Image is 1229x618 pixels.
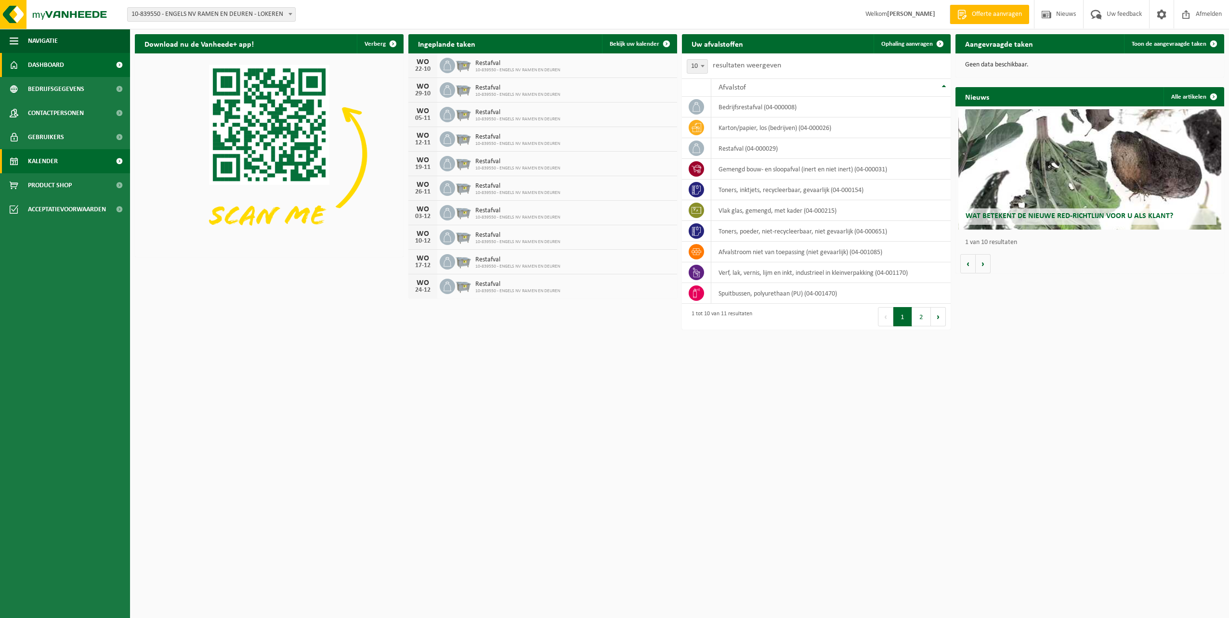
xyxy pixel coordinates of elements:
[408,34,485,53] h2: Ingeplande taken
[931,307,946,326] button: Next
[475,166,560,171] span: 10-839550 - ENGELS NV RAMEN EN DEUREN
[135,53,404,255] img: Download de VHEPlus App
[881,41,933,47] span: Ophaling aanvragen
[28,53,64,77] span: Dashboard
[713,62,781,69] label: resultaten weergeven
[357,34,403,53] button: Verberg
[413,206,432,213] div: WO
[455,56,471,73] img: WB-2500-GAL-GY-01
[413,262,432,269] div: 17-12
[413,156,432,164] div: WO
[475,84,560,92] span: Restafval
[687,59,708,74] span: 10
[455,154,471,171] img: WB-2500-GAL-GY-01
[413,115,432,122] div: 05-11
[912,307,931,326] button: 2
[711,242,951,262] td: afvalstroom niet van toepassing (niet gevaarlijk) (04-001085)
[475,190,560,196] span: 10-839550 - ENGELS NV RAMEN EN DEUREN
[413,164,432,171] div: 19-11
[475,239,560,245] span: 10-839550 - ENGELS NV RAMEN EN DEUREN
[475,116,560,122] span: 10-839550 - ENGELS NV RAMEN EN DEUREN
[475,158,560,166] span: Restafval
[711,159,951,180] td: gemengd bouw- en sloopafval (inert en niet inert) (04-000031)
[475,288,560,294] span: 10-839550 - ENGELS NV RAMEN EN DEUREN
[687,306,752,327] div: 1 tot 10 van 11 resultaten
[966,212,1173,220] span: Wat betekent de nieuwe RED-richtlijn voor u als klant?
[413,132,432,140] div: WO
[413,279,432,287] div: WO
[475,207,560,215] span: Restafval
[28,29,58,53] span: Navigatie
[1164,87,1223,106] a: Alle artikelen
[413,66,432,73] div: 22-10
[28,125,64,149] span: Gebruikers
[965,239,1219,246] p: 1 van 10 resultaten
[28,101,84,125] span: Contactpersonen
[687,60,707,73] span: 10
[711,283,951,304] td: spuitbussen, polyurethaan (PU) (04-001470)
[475,133,560,141] span: Restafval
[413,189,432,195] div: 26-11
[976,254,991,273] button: Volgende
[28,197,106,221] span: Acceptatievoorwaarden
[682,34,753,53] h2: Uw afvalstoffen
[475,109,560,116] span: Restafval
[455,105,471,122] img: WB-2500-GAL-GY-01
[719,84,746,91] span: Afvalstof
[413,83,432,90] div: WO
[969,10,1024,19] span: Offerte aanvragen
[1132,41,1206,47] span: Toon de aangevraagde taken
[455,130,471,146] img: WB-2500-GAL-GY-01
[1124,34,1223,53] a: Toon de aangevraagde taken
[475,215,560,220] span: 10-839550 - ENGELS NV RAMEN EN DEUREN
[475,232,560,239] span: Restafval
[874,34,950,53] a: Ophaling aanvragen
[413,213,432,220] div: 03-12
[711,138,951,159] td: restafval (04-000029)
[455,81,471,97] img: WB-2500-GAL-GY-01
[413,238,432,245] div: 10-12
[711,262,951,283] td: verf, lak, vernis, lijm en inkt, industrieel in kleinverpakking (04-001170)
[475,60,560,67] span: Restafval
[127,7,296,22] span: 10-839550 - ENGELS NV RAMEN EN DEUREN - LOKEREN
[878,307,893,326] button: Previous
[955,87,999,106] h2: Nieuws
[413,107,432,115] div: WO
[455,228,471,245] img: WB-2500-GAL-GY-01
[455,204,471,220] img: WB-2500-GAL-GY-01
[610,41,659,47] span: Bekijk uw kalender
[711,117,951,138] td: karton/papier, los (bedrijven) (04-000026)
[413,181,432,189] div: WO
[475,264,560,270] span: 10-839550 - ENGELS NV RAMEN EN DEUREN
[28,77,84,101] span: Bedrijfsgegevens
[475,92,560,98] span: 10-839550 - ENGELS NV RAMEN EN DEUREN
[965,62,1215,68] p: Geen data beschikbaar.
[958,109,1222,230] a: Wat betekent de nieuwe RED-richtlijn voor u als klant?
[893,307,912,326] button: 1
[475,256,560,264] span: Restafval
[413,140,432,146] div: 12-11
[602,34,676,53] a: Bekijk uw kalender
[955,34,1043,53] h2: Aangevraagde taken
[28,149,58,173] span: Kalender
[413,230,432,238] div: WO
[413,255,432,262] div: WO
[950,5,1029,24] a: Offerte aanvragen
[887,11,935,18] strong: [PERSON_NAME]
[711,180,951,200] td: toners, inktjets, recycleerbaar, gevaarlijk (04-000154)
[413,58,432,66] div: WO
[711,221,951,242] td: toners, poeder, niet-recycleerbaar, niet gevaarlijk (04-000651)
[475,182,560,190] span: Restafval
[960,254,976,273] button: Vorige
[711,97,951,117] td: bedrijfsrestafval (04-000008)
[413,287,432,294] div: 24-12
[455,179,471,195] img: WB-2500-GAL-GY-01
[455,253,471,269] img: WB-2500-GAL-GY-01
[135,34,263,53] h2: Download nu de Vanheede+ app!
[128,8,295,21] span: 10-839550 - ENGELS NV RAMEN EN DEUREN - LOKEREN
[475,141,560,147] span: 10-839550 - ENGELS NV RAMEN EN DEUREN
[711,200,951,221] td: vlak glas, gemengd, met kader (04-000215)
[413,90,432,97] div: 29-10
[475,281,560,288] span: Restafval
[365,41,386,47] span: Verberg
